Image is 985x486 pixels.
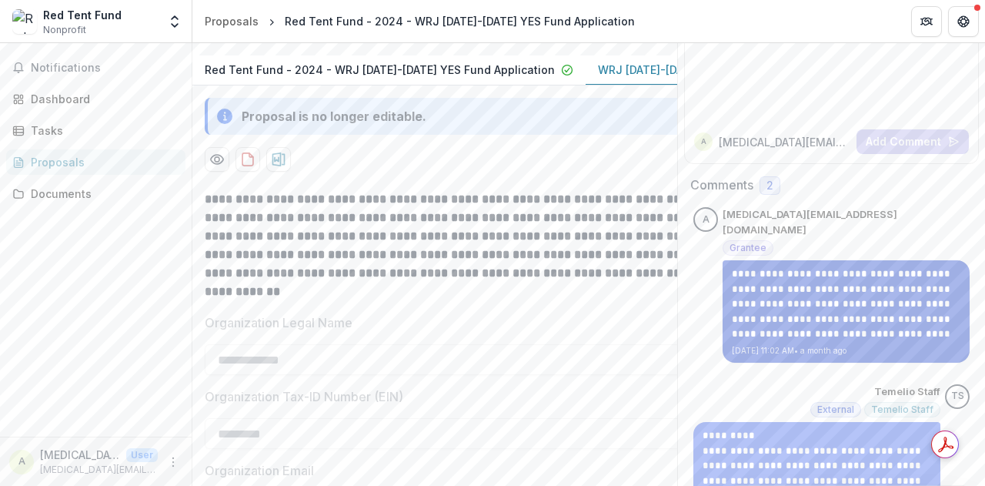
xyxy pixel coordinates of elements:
[911,6,942,37] button: Partners
[6,86,185,112] a: Dashboard
[199,10,641,32] nav: breadcrumb
[266,147,291,172] button: download-proposal
[31,186,173,202] div: Documents
[598,62,795,78] p: WRJ [DATE]-[DATE] Grant Agreement
[6,118,185,143] a: Tasks
[164,6,185,37] button: Open entity switcher
[31,91,173,107] div: Dashboard
[285,13,635,29] div: Red Tent Fund - 2024 - WRJ [DATE]-[DATE] YES Fund Application
[40,463,158,477] p: [MEDICAL_DATA][EMAIL_ADDRESS][DOMAIN_NAME]
[732,345,960,357] p: [DATE] 11:02 AM • a month ago
[164,453,182,471] button: More
[205,62,555,78] p: Red Tent Fund - 2024 - WRJ [DATE]-[DATE] YES Fund Application
[730,243,766,253] span: Grantee
[817,404,854,415] span: External
[703,215,710,225] div: alli@redtentfund.org
[874,384,940,400] p: Temelio Staff
[18,457,25,467] div: alli@redtentfund.org
[690,178,753,193] h2: Comments
[43,7,122,23] div: Red Tent Fund
[6,55,185,80] button: Notifications
[12,9,37,34] img: Red Tent Fund
[701,138,706,146] div: alli@redtentfund.org
[242,107,426,126] div: Proposal is no longer editable.
[235,147,260,172] button: download-proposal
[948,6,979,37] button: Get Help
[6,149,185,175] a: Proposals
[31,62,179,75] span: Notifications
[199,10,265,32] a: Proposals
[205,387,403,406] p: Organization Tax-ID Number (EIN)
[6,181,185,206] a: Documents
[723,207,970,237] p: [MEDICAL_DATA][EMAIL_ADDRESS][DOMAIN_NAME]
[856,129,969,154] button: Add Comment
[951,391,964,401] div: Temelio Staff
[871,404,933,415] span: Temelio Staff
[43,23,86,37] span: Nonprofit
[40,447,120,463] p: [MEDICAL_DATA][EMAIL_ADDRESS][DOMAIN_NAME]
[205,147,229,172] button: Preview 6d254abb-058a-4a35-a492-2f97b3a4de88-1.pdf
[31,154,173,170] div: Proposals
[126,448,158,462] p: User
[205,461,314,480] p: Organization Email
[31,122,173,139] div: Tasks
[205,313,352,332] p: Organization Legal Name
[205,13,259,29] div: Proposals
[766,179,773,193] span: 2
[719,134,850,150] p: [MEDICAL_DATA][EMAIL_ADDRESS][DOMAIN_NAME]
